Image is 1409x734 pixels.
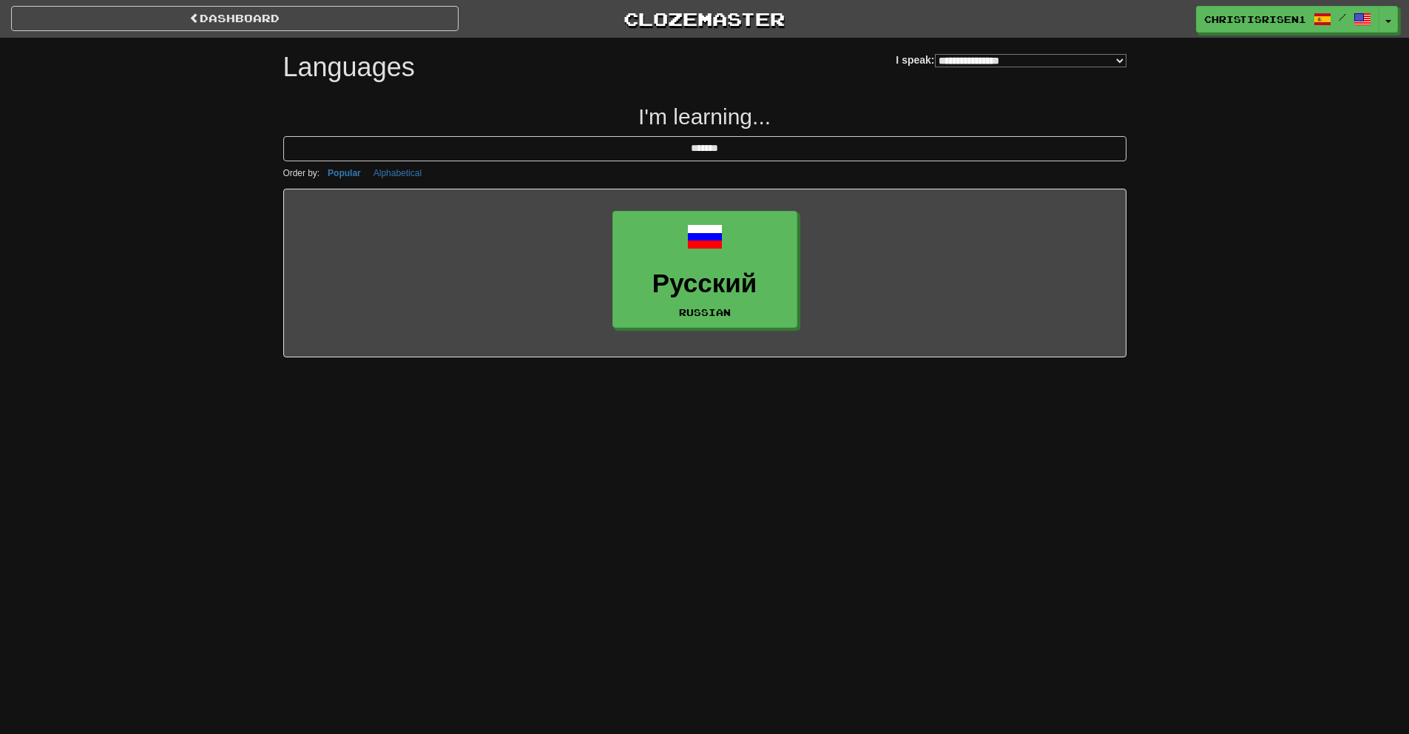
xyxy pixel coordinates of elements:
[283,168,320,178] small: Order by:
[283,104,1126,129] h2: I'm learning...
[323,165,365,181] button: Popular
[935,54,1126,67] select: I speak:
[1196,6,1379,33] a: ChristIsRisen1 /
[621,269,789,298] h3: Русский
[1204,13,1306,26] span: ChristIsRisen1
[369,165,426,181] button: Alphabetical
[283,53,415,82] h1: Languages
[481,6,928,32] a: Clozemaster
[1339,12,1346,22] span: /
[896,53,1126,67] label: I speak:
[11,6,459,31] a: dashboard
[612,211,797,329] a: РусскийRussian
[679,307,731,317] small: Russian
